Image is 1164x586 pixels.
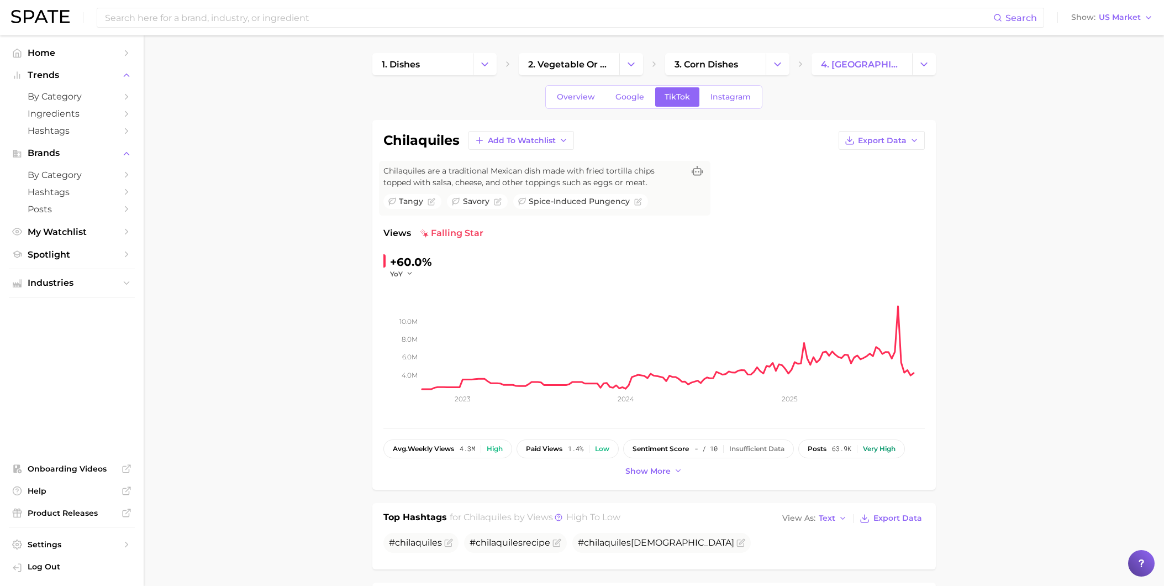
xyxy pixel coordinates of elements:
[710,92,751,102] span: Instagram
[9,201,135,218] a: Posts
[552,538,561,547] button: Flag as miscategorized or irrelevant
[444,538,453,547] button: Flag as miscategorized or irrelevant
[782,395,798,403] tspan: 2025
[420,227,483,240] span: falling star
[694,445,718,453] span: - / 10
[665,92,690,102] span: TikTok
[9,88,135,105] a: by Category
[9,246,135,263] a: Spotlight
[912,53,936,75] button: Change Category
[383,511,447,526] h1: Top Hashtags
[402,353,418,361] tspan: 6.0m
[28,170,116,180] span: by Category
[494,198,502,206] button: Flag as miscategorized or irrelevant
[28,148,116,158] span: Brands
[28,227,116,237] span: My Watchlist
[463,196,489,207] span: savory
[619,53,643,75] button: Change Category
[863,445,896,453] div: Very high
[808,445,826,453] span: posts
[468,131,574,150] button: Add to Watchlist
[584,537,631,548] span: chilaquiles
[390,253,432,271] div: +60.0%
[28,540,116,550] span: Settings
[665,53,766,75] a: 3. corn dishes
[104,8,993,27] input: Search here for a brand, industry, or ingredient
[557,92,595,102] span: Overview
[9,105,135,122] a: Ingredients
[1068,11,1156,25] button: ShowUS Market
[729,445,784,453] div: Insufficient Data
[529,196,630,207] span: spice-induced pungency
[528,59,610,70] span: 2. vegetable or plant-based dishes
[9,536,135,553] a: Settings
[9,275,135,291] button: Industries
[487,445,503,453] div: High
[393,445,454,453] span: weekly views
[798,439,905,458] button: posts63.9kVery high
[766,53,789,75] button: Change Category
[615,92,644,102] span: Google
[390,269,414,279] button: YoY
[779,511,850,526] button: View AsText
[1071,14,1095,20] span: Show
[839,131,925,150] button: Export Data
[470,537,550,548] span: # recipe
[488,136,556,145] span: Add to Watchlist
[858,136,907,145] span: Export Data
[399,317,418,326] tspan: 10.0m
[383,134,460,147] h1: chilaquiles
[9,461,135,477] a: Onboarding Videos
[28,91,116,102] span: by Category
[28,70,116,80] span: Trends
[566,512,620,522] span: high to low
[28,108,116,119] span: Ingredients
[460,445,475,453] span: 4.3m
[395,537,442,548] span: chilaquiles
[28,562,126,572] span: Log Out
[9,166,135,184] a: by Category
[857,511,924,526] button: Export Data
[9,483,135,499] a: Help
[383,439,512,458] button: avg.weekly views4.3mHigh
[578,537,734,548] span: # [DEMOGRAPHIC_DATA]
[11,10,70,23] img: SPATE
[28,204,116,214] span: Posts
[28,125,116,136] span: Hashtags
[832,445,851,453] span: 63.9k
[517,439,619,458] button: paid views1.4%Low
[812,53,912,75] a: 4. [GEOGRAPHIC_DATA]
[1099,14,1141,20] span: US Market
[399,196,423,207] span: tangy
[526,445,562,453] span: paid views
[736,538,745,547] button: Flag as miscategorized or irrelevant
[623,464,686,479] button: Show more
[390,269,403,279] span: YoY
[873,514,922,523] span: Export Data
[476,537,523,548] span: chilaquiles
[9,122,135,139] a: Hashtags
[519,53,619,75] a: 2. vegetable or plant-based dishes
[595,445,609,453] div: Low
[389,537,442,548] span: #
[28,464,116,474] span: Onboarding Videos
[633,445,689,453] span: sentiment score
[634,198,642,206] button: Flag as miscategorized or irrelevant
[28,278,116,288] span: Industries
[28,508,116,518] span: Product Releases
[819,515,835,521] span: Text
[568,445,583,453] span: 1.4%
[383,165,684,189] span: Chilaquiles are a traditional Mexican dish made with fried tortilla chips topped with salsa, chee...
[9,44,135,61] a: Home
[28,187,116,197] span: Hashtags
[623,439,794,458] button: sentiment score- / 10Insufficient Data
[382,59,420,70] span: 1. dishes
[606,87,654,107] a: Google
[473,53,497,75] button: Change Category
[393,444,408,453] abbr: average
[28,486,116,496] span: Help
[821,59,903,70] span: 4. [GEOGRAPHIC_DATA]
[655,87,699,107] a: TikTok
[675,59,738,70] span: 3. corn dishes
[9,184,135,201] a: Hashtags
